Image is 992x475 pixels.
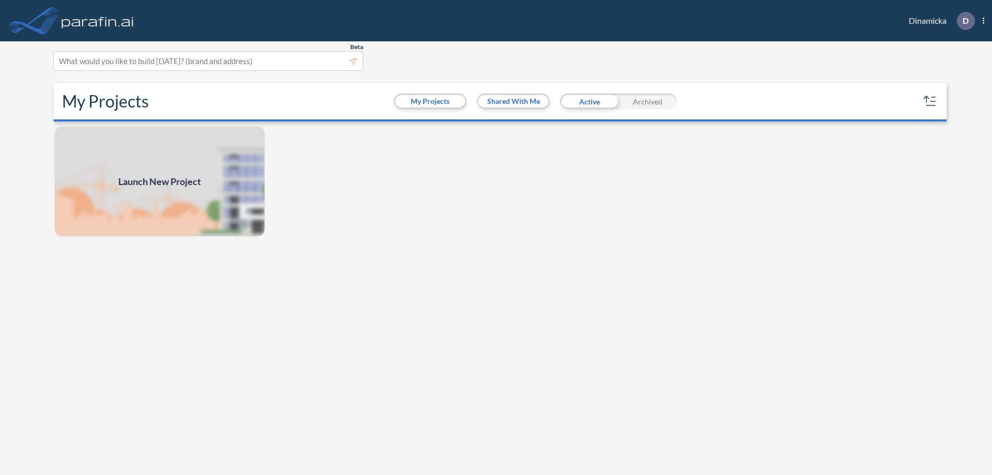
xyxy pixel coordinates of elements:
[963,16,969,25] p: D
[118,175,201,189] span: Launch New Project
[54,126,266,237] img: add
[395,95,465,108] button: My Projects
[893,12,984,30] div: Dinamicka
[54,126,266,237] a: Launch New Project
[62,91,149,111] h2: My Projects
[618,94,677,109] div: Archived
[560,94,618,109] div: Active
[478,95,548,108] button: Shared With Me
[922,93,938,110] button: sort
[59,10,136,31] img: logo
[350,43,363,51] span: Beta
